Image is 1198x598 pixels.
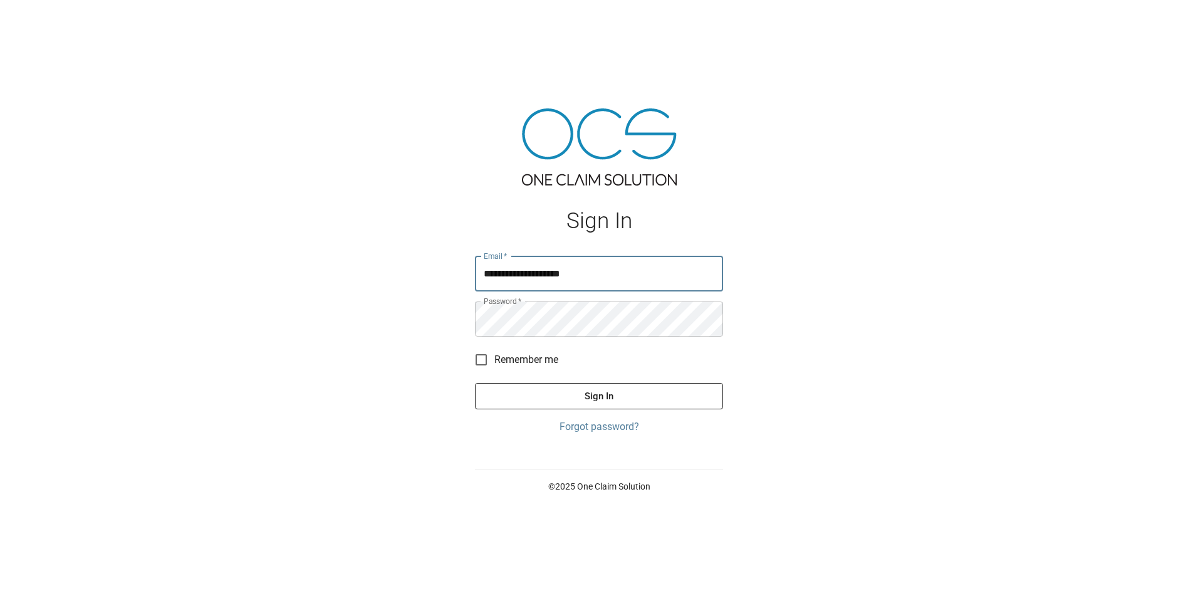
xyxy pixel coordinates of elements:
img: ocs-logo-white-transparent.png [15,8,65,33]
button: Sign In [475,383,723,409]
img: ocs-logo-tra.png [522,108,677,186]
label: Password [484,296,521,307]
h1: Sign In [475,208,723,234]
p: © 2025 One Claim Solution [475,480,723,493]
a: Forgot password? [475,419,723,434]
label: Email [484,251,508,261]
span: Remember me [494,352,558,367]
